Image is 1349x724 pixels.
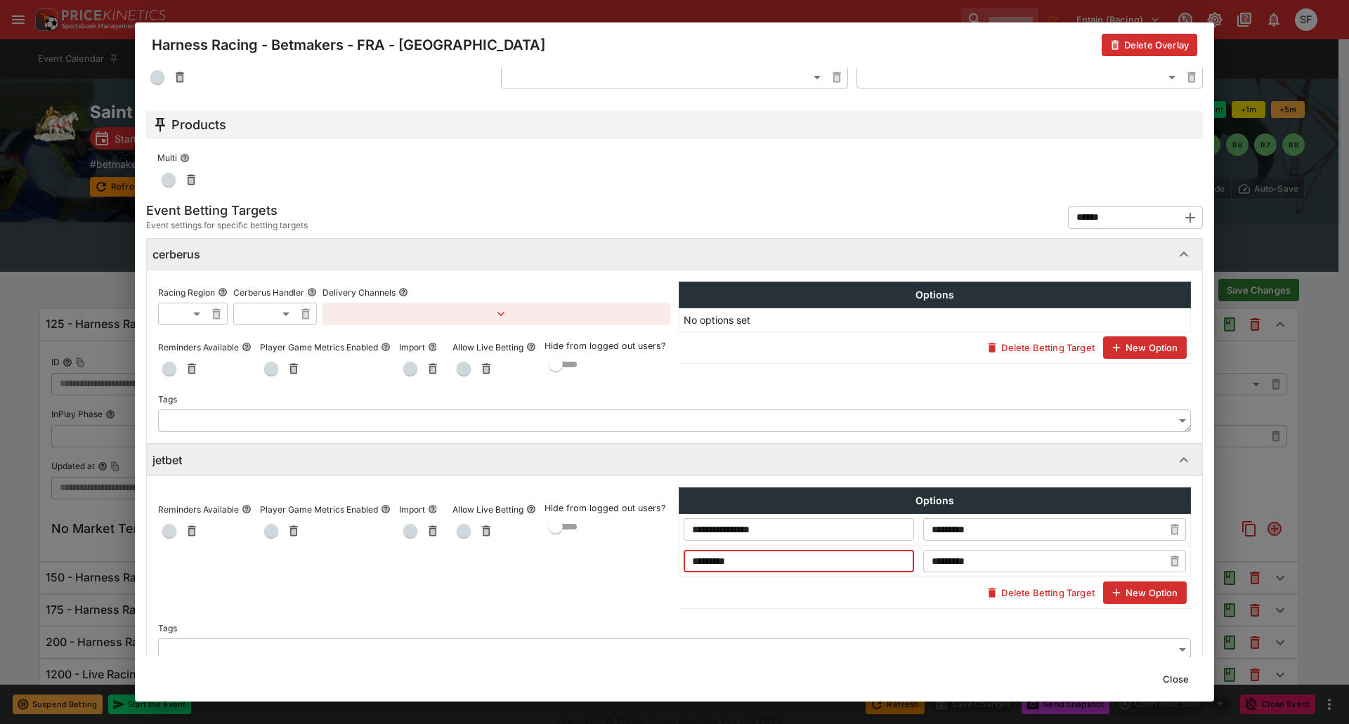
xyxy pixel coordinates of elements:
button: Allow Live Betting [526,504,536,514]
h5: Products [171,117,226,133]
p: Hide from logged out users? [545,502,670,515]
p: Player Game Metrics Enabled [260,341,378,353]
p: Delivery Channels [322,287,396,298]
button: Reminders Available [242,504,252,514]
button: Player Game Metrics Enabled [381,504,391,514]
button: Reminders Available [242,342,252,352]
p: Tags [158,622,177,634]
p: Allow Live Betting [452,503,523,515]
p: Import [399,341,425,353]
h5: Event Betting Targets [146,202,308,218]
h6: cerberus [152,247,200,262]
span: Event settings for specific betting targets [146,218,308,232]
p: Hide from logged out users? [545,340,670,353]
button: Close [1154,668,1197,690]
button: Delete Betting Target [979,581,1102,604]
p: Reminders Available [158,503,239,515]
p: Player Game Metrics Enabled [260,503,378,515]
p: Reminders Available [158,341,239,353]
button: Delivery Channels [398,287,408,297]
button: Cerberus Handler [307,287,317,297]
p: Tags [158,393,177,405]
h4: Harness Racing - Betmakers - FRA - [GEOGRAPHIC_DATA] [152,36,545,54]
button: Delete Betting Target [979,336,1102,359]
th: Options [679,282,1191,308]
td: No options set [679,308,1191,332]
button: Multi [180,153,190,163]
button: Import [428,504,438,514]
p: Multi [157,152,177,164]
button: Delete Overlay [1102,34,1197,56]
button: New Option [1103,336,1187,359]
p: Import [399,503,425,515]
button: Allow Live Betting [526,342,536,352]
th: Options [679,488,1191,514]
button: Import [428,342,438,352]
button: Racing Region [218,287,228,297]
p: Racing Region [158,287,215,298]
p: Allow Live Betting [452,341,523,353]
button: Player Game Metrics Enabled [381,342,391,352]
h6: jetbet [152,453,182,468]
p: Cerberus Handler [233,287,304,298]
button: New Option [1103,581,1187,604]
